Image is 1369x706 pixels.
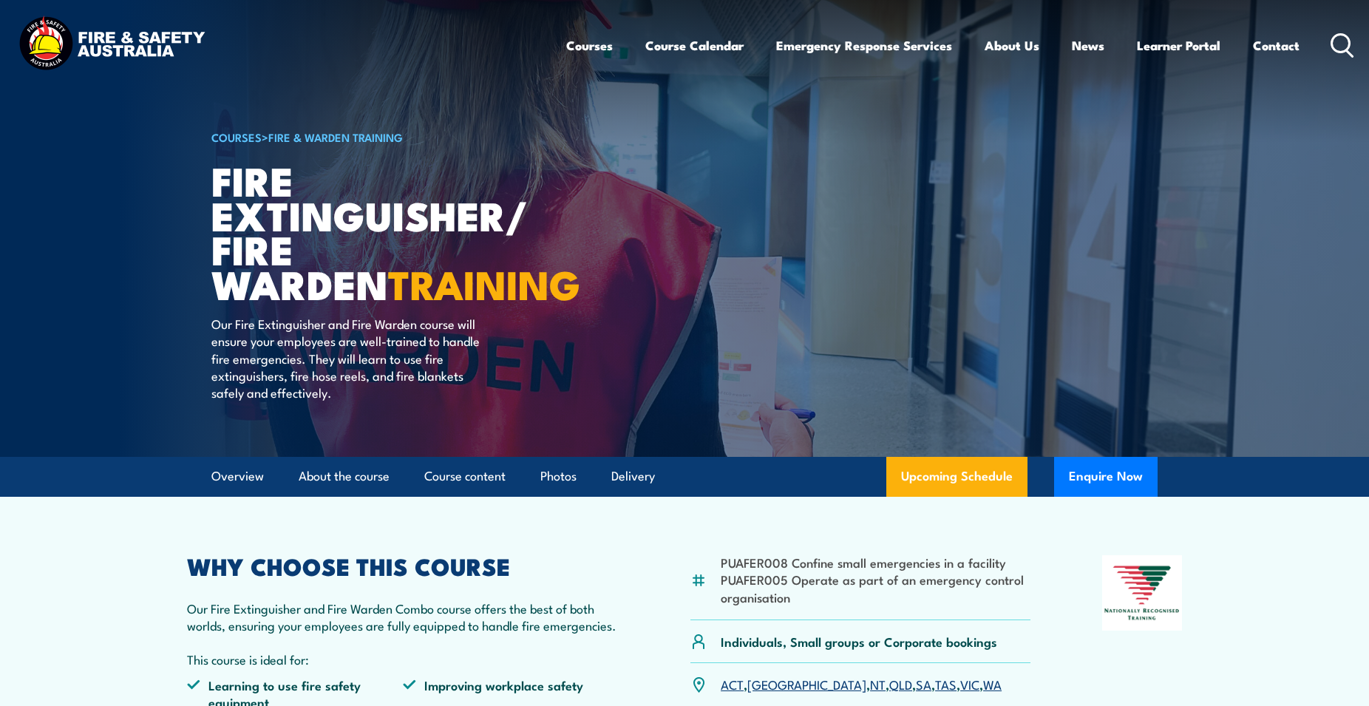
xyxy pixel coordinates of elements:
a: SA [916,675,931,693]
strong: TRAINING [388,252,580,313]
p: , , , , , , , [721,676,1002,693]
a: Courses [566,26,613,65]
p: Individuals, Small groups or Corporate bookings [721,633,997,650]
a: Upcoming Schedule [886,457,1027,497]
a: News [1072,26,1104,65]
a: TAS [935,675,957,693]
a: ACT [721,675,744,693]
p: Our Fire Extinguisher and Fire Warden Combo course offers the best of both worlds, ensuring your ... [187,600,619,634]
a: QLD [889,675,912,693]
a: Overview [211,457,264,496]
a: Course Calendar [645,26,744,65]
a: NT [870,675,886,693]
h2: WHY CHOOSE THIS COURSE [187,555,619,576]
a: Contact [1253,26,1300,65]
a: Delivery [611,457,655,496]
h1: Fire Extinguisher/ Fire Warden [211,163,577,301]
a: Emergency Response Services [776,26,952,65]
li: PUAFER005 Operate as part of an emergency control organisation [721,571,1030,605]
a: About Us [985,26,1039,65]
img: Nationally Recognised Training logo. [1102,555,1182,631]
button: Enquire Now [1054,457,1158,497]
a: COURSES [211,129,262,145]
a: VIC [960,675,979,693]
h6: > [211,128,577,146]
a: Learner Portal [1137,26,1220,65]
a: Photos [540,457,577,496]
a: [GEOGRAPHIC_DATA] [747,675,866,693]
a: WA [983,675,1002,693]
a: Course content [424,457,506,496]
p: This course is ideal for: [187,651,619,668]
li: PUAFER008 Confine small emergencies in a facility [721,554,1030,571]
a: About the course [299,457,390,496]
a: Fire & Warden Training [268,129,403,145]
p: Our Fire Extinguisher and Fire Warden course will ensure your employees are well-trained to handl... [211,315,481,401]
